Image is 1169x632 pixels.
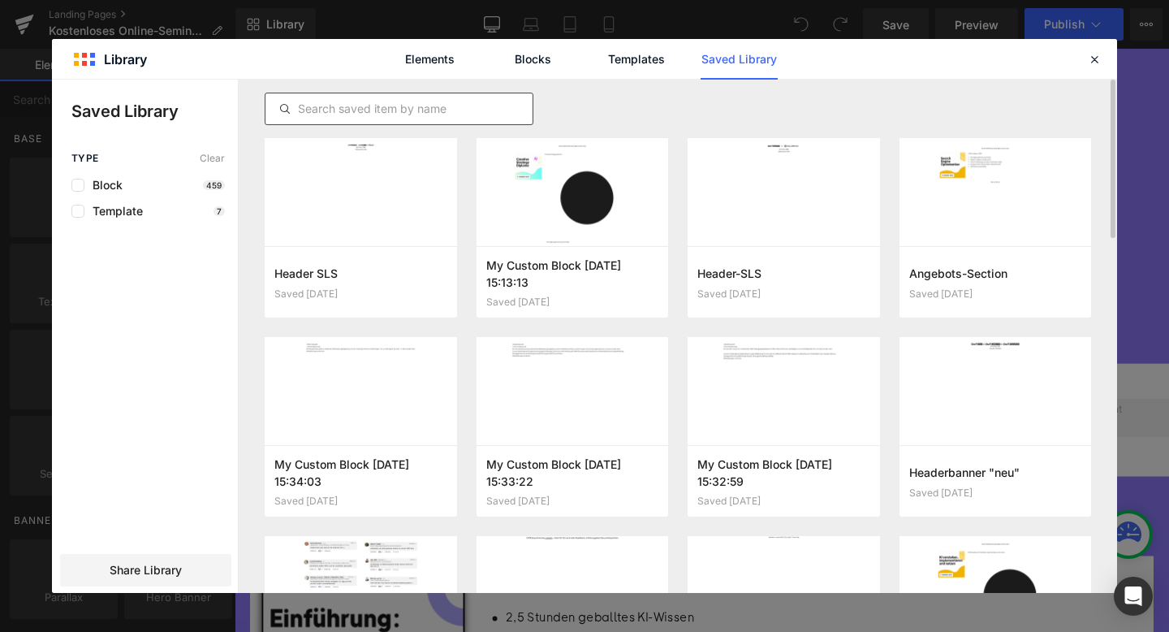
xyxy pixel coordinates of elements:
[494,39,572,80] a: Blocks
[214,206,225,216] p: 7
[281,489,702,516] span: Dieses Weiterbildungsangebot passt dazu
[909,288,1082,300] div: Saved [DATE]
[251,249,731,271] p: Seminar-Host
[286,587,584,608] div: 2,5 Stunden geballtes KI-Wissen
[435,100,638,119] strong: Melde dich jetzt kostenlos an!
[274,456,447,489] h3: My Custom Block [DATE] 15:34:03
[697,265,870,282] h3: Header-SLS
[203,180,225,190] p: 459
[436,229,546,246] b: [PERSON_NAME]
[486,496,659,507] div: Saved [DATE]
[697,456,870,489] h3: My Custom Block [DATE] 15:32:59
[274,265,447,282] h3: Header SLS
[597,39,675,80] a: Templates
[701,39,778,80] a: Saved Library
[697,288,870,300] div: Saved [DATE]
[1114,577,1153,616] div: Open Intercom Messenger
[265,99,533,119] input: Search saved item by name
[391,39,468,80] a: Elements
[84,205,143,218] span: Template
[200,153,225,164] span: Clear
[486,456,659,489] h3: My Custom Block [DATE] 15:33:22
[251,74,731,98] div: Neben praktischen Insights bleibt auch Zeit für individuelle Fragen.
[281,6,654,23] font: [PERSON_NAME] ultimative Checkliste: AIO, GEO, LLMO & Co.
[84,179,123,192] span: Block
[909,487,1082,499] div: Saved [DATE]
[486,257,659,290] h3: My Custom Block [DATE] 15:13:13
[266,551,648,571] span: OMR Online-Seminar | Einführung: KI & Marketing
[486,297,659,308] div: Saved [DATE]
[251,97,731,122] div: Los geht’s am [DATE] 11 Uhr.
[909,265,1082,282] h3: Angebots-Section
[909,464,1082,481] h3: Headerbanner "neu"
[71,99,238,123] p: Saved Library
[274,288,447,300] div: Saved [DATE]
[274,496,447,507] div: Saved [DATE]
[281,41,534,58] font: Einblick in eines der neuesten KI-Features
[110,562,182,578] span: Share Library
[71,153,99,164] span: Type
[697,496,870,507] div: Saved [DATE]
